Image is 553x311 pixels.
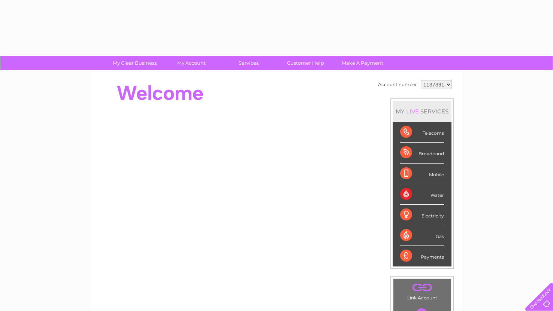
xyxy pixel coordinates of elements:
a: Make A Payment [332,56,393,70]
div: Electricity [400,205,444,225]
div: Mobile [400,164,444,184]
a: Customer Help [275,56,336,70]
div: Water [400,184,444,205]
td: Account number [376,78,419,91]
div: MY SERVICES [393,101,451,122]
a: My Clear Business [104,56,166,70]
td: Link Account [393,279,451,302]
div: Gas [400,225,444,246]
a: . [395,281,449,294]
a: My Account [161,56,223,70]
div: Telecoms [400,122,444,143]
div: LIVE [405,108,420,115]
div: Payments [400,246,444,266]
a: Services [218,56,279,70]
div: Broadband [400,143,444,163]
